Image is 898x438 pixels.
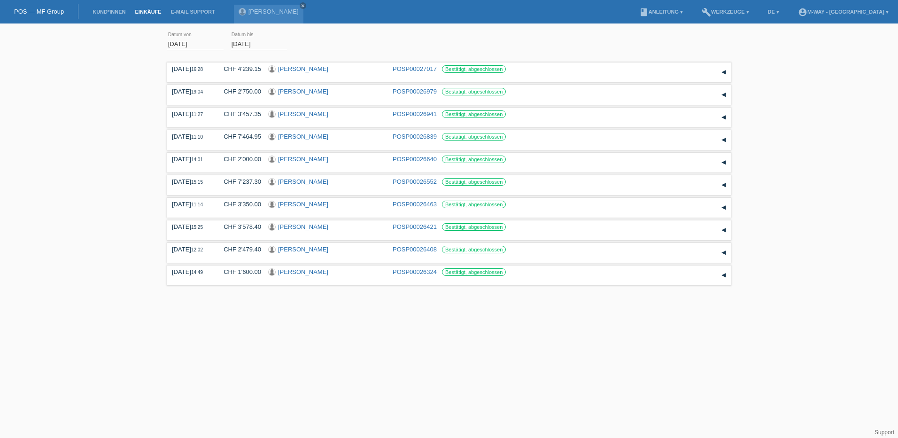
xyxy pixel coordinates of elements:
a: [PERSON_NAME] [248,8,299,15]
div: [DATE] [172,110,209,117]
a: close [300,2,306,9]
a: buildWerkzeuge ▾ [697,9,754,15]
a: POSP00026408 [393,246,437,253]
a: [PERSON_NAME] [278,133,328,140]
a: POSP00026839 [393,133,437,140]
a: [PERSON_NAME] [278,65,328,72]
label: Bestätigt, abgeschlossen [442,223,506,231]
label: Bestätigt, abgeschlossen [442,201,506,208]
label: Bestätigt, abgeschlossen [442,178,506,186]
a: [PERSON_NAME] [278,201,328,208]
i: close [301,3,305,8]
div: auf-/zuklappen [717,201,731,215]
a: POSP00026463 [393,201,437,208]
div: [DATE] [172,156,209,163]
span: 15:25 [191,225,203,230]
a: Support [875,429,894,436]
div: [DATE] [172,201,209,208]
a: E-Mail Support [166,9,220,15]
a: account_circlem-way - [GEOGRAPHIC_DATA] ▾ [793,9,893,15]
div: CHF 2'479.40 [217,246,261,253]
div: [DATE] [172,133,209,140]
div: CHF 2'750.00 [217,88,261,95]
a: [PERSON_NAME] [278,156,328,163]
div: [DATE] [172,223,209,230]
div: [DATE] [172,268,209,275]
a: [PERSON_NAME] [278,246,328,253]
a: POSP00026979 [393,88,437,95]
a: bookAnleitung ▾ [635,9,688,15]
div: [DATE] [172,246,209,253]
span: 14:01 [191,157,203,162]
div: CHF 3'350.00 [217,201,261,208]
a: POSP00026552 [393,178,437,185]
div: auf-/zuklappen [717,156,731,170]
a: POS — MF Group [14,8,64,15]
div: CHF 3'578.40 [217,223,261,230]
label: Bestätigt, abgeschlossen [442,65,506,73]
div: auf-/zuklappen [717,268,731,282]
div: auf-/zuklappen [717,223,731,237]
span: 11:27 [191,112,203,117]
label: Bestätigt, abgeschlossen [442,133,506,141]
a: [PERSON_NAME] [278,268,328,275]
label: Bestätigt, abgeschlossen [442,246,506,253]
label: Bestätigt, abgeschlossen [442,268,506,276]
a: [PERSON_NAME] [278,110,328,117]
div: auf-/zuklappen [717,178,731,192]
div: auf-/zuklappen [717,133,731,147]
div: CHF 3'457.35 [217,110,261,117]
div: [DATE] [172,65,209,72]
label: Bestätigt, abgeschlossen [442,110,506,118]
i: build [702,8,711,17]
a: [PERSON_NAME] [278,88,328,95]
div: CHF 1'600.00 [217,268,261,275]
a: [PERSON_NAME] [278,178,328,185]
div: [DATE] [172,178,209,185]
a: POSP00026324 [393,268,437,275]
a: Einkäufe [130,9,166,15]
div: CHF 7'237.30 [217,178,261,185]
a: DE ▾ [763,9,784,15]
a: POSP00026640 [393,156,437,163]
div: auf-/zuklappen [717,88,731,102]
a: [PERSON_NAME] [278,223,328,230]
span: 14:49 [191,270,203,275]
i: account_circle [798,8,807,17]
span: 19:04 [191,89,203,94]
span: 16:28 [191,67,203,72]
label: Bestätigt, abgeschlossen [442,156,506,163]
div: auf-/zuklappen [717,65,731,79]
a: POSP00027017 [393,65,437,72]
div: auf-/zuklappen [717,246,731,260]
span: 11:14 [191,202,203,207]
div: auf-/zuklappen [717,110,731,125]
i: book [639,8,649,17]
a: POSP00026941 [393,110,437,117]
div: CHF 2'000.00 [217,156,261,163]
label: Bestätigt, abgeschlossen [442,88,506,95]
span: 11:10 [191,134,203,140]
a: Kund*innen [88,9,130,15]
div: CHF 7'464.95 [217,133,261,140]
div: CHF 4'239.15 [217,65,261,72]
div: [DATE] [172,88,209,95]
span: 12:02 [191,247,203,252]
a: POSP00026421 [393,223,437,230]
span: 15:15 [191,180,203,185]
